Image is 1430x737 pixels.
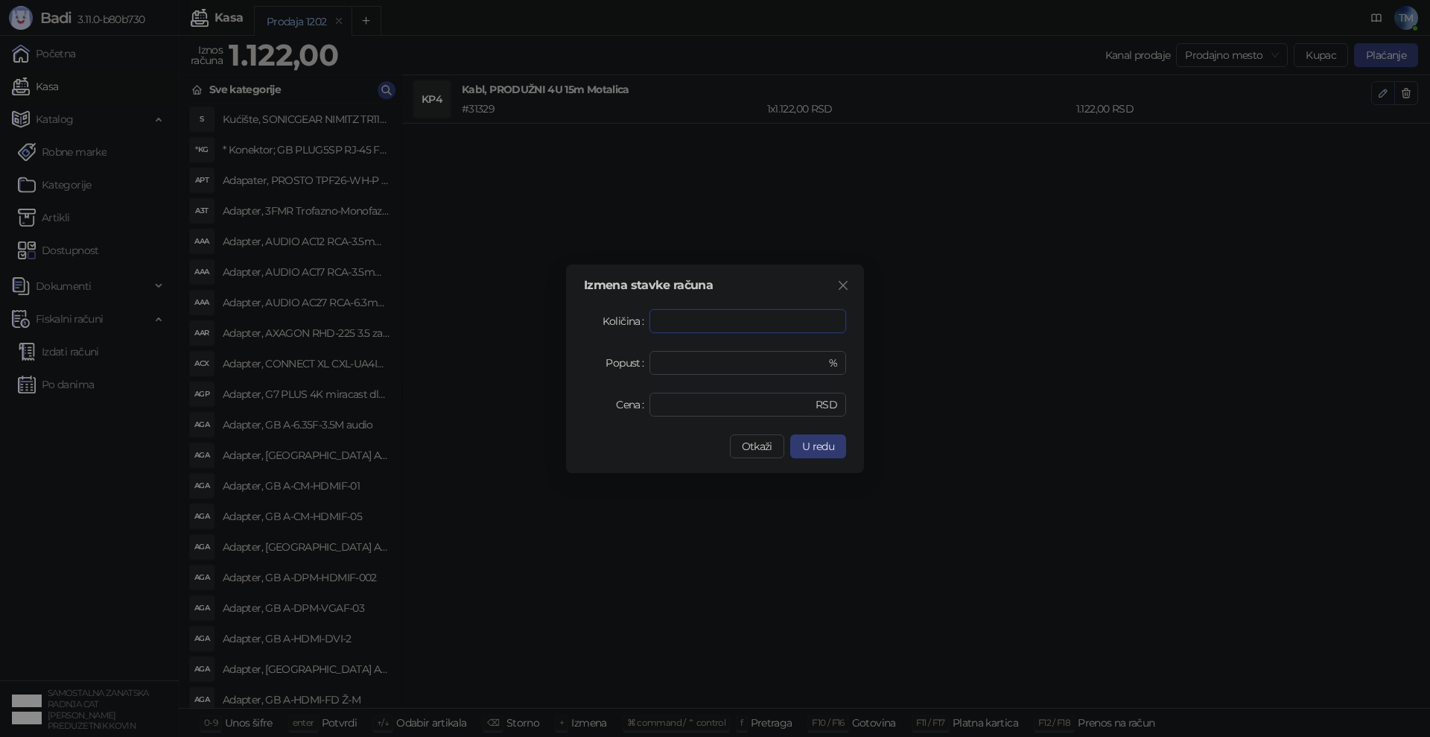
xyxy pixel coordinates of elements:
[650,310,845,332] input: Količina
[831,273,855,297] button: Close
[584,279,846,291] div: Izmena stavke računa
[606,351,649,375] label: Popust
[831,279,855,291] span: Zatvori
[802,440,834,453] span: U redu
[658,393,813,416] input: Cena
[616,393,649,417] label: Cena
[790,434,846,458] button: U redu
[837,279,849,291] span: close
[658,352,826,374] input: Popust
[742,440,772,453] span: Otkaži
[730,434,784,458] button: Otkaži
[603,309,649,333] label: Količina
